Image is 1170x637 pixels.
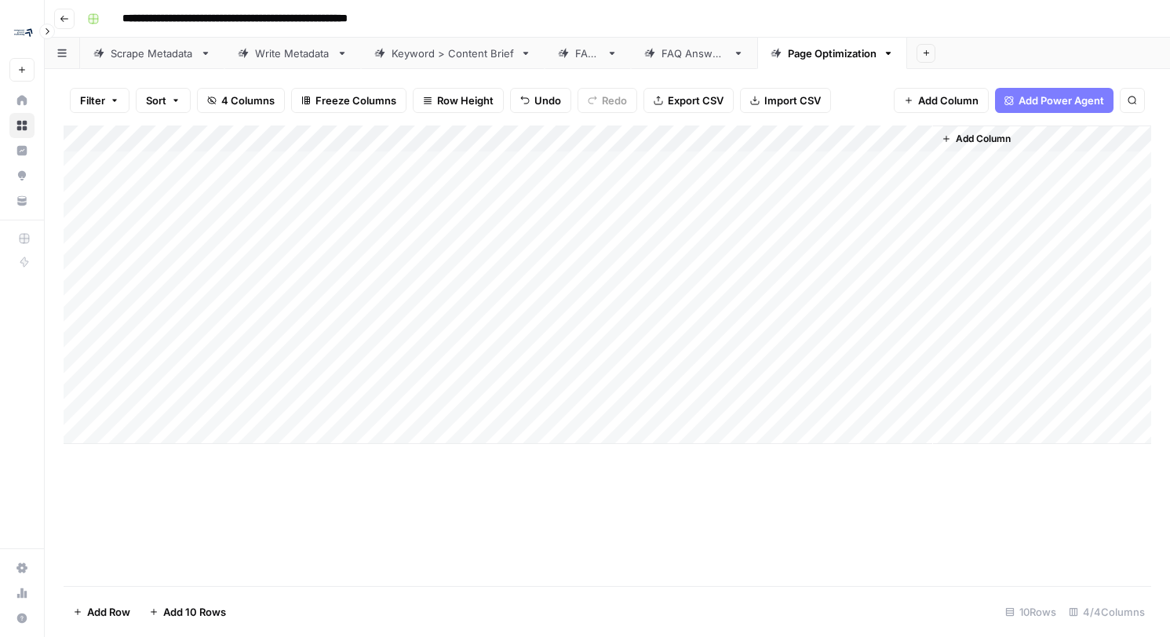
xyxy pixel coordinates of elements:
span: Add Column [918,93,979,108]
a: Opportunities [9,163,35,188]
button: Redo [578,88,637,113]
span: Freeze Columns [315,93,396,108]
span: Row Height [437,93,494,108]
button: Workspace: Compound Growth [9,13,35,52]
button: Export CSV [643,88,734,113]
button: Row Height [413,88,504,113]
div: Keyword > Content Brief [392,45,514,61]
span: 4 Columns [221,93,275,108]
a: FAQ Answers [631,38,757,69]
div: 4/4 Columns [1062,599,1151,624]
span: Add 10 Rows [163,604,226,620]
div: FAQ Answers [662,45,727,61]
img: Compound Growth Logo [9,18,38,46]
a: Browse [9,113,35,138]
button: Import CSV [740,88,831,113]
span: Sort [146,93,166,108]
a: Settings [9,555,35,581]
button: Add Row [64,599,140,624]
button: Add Column [935,129,1017,149]
div: FAQs [575,45,600,61]
a: Your Data [9,188,35,213]
button: Add Power Agent [995,88,1114,113]
a: Usage [9,581,35,606]
span: Filter [80,93,105,108]
span: Add Power Agent [1019,93,1104,108]
span: Undo [534,93,561,108]
div: 10 Rows [999,599,1062,624]
a: Page Optimization [757,38,907,69]
button: Add 10 Rows [140,599,235,624]
button: Sort [136,88,191,113]
a: Write Metadata [224,38,361,69]
button: 4 Columns [197,88,285,113]
div: Write Metadata [255,45,330,61]
a: Keyword > Content Brief [361,38,545,69]
a: Home [9,88,35,113]
a: Scrape Metadata [80,38,224,69]
span: Export CSV [668,93,724,108]
button: Undo [510,88,571,113]
a: FAQs [545,38,631,69]
button: Freeze Columns [291,88,406,113]
a: Insights [9,138,35,163]
span: Add Row [87,604,130,620]
span: Redo [602,93,627,108]
span: Add Column [956,132,1011,146]
div: Scrape Metadata [111,45,194,61]
button: Help + Support [9,606,35,631]
button: Filter [70,88,129,113]
span: Import CSV [764,93,821,108]
div: Page Optimization [788,45,877,61]
button: Add Column [894,88,989,113]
